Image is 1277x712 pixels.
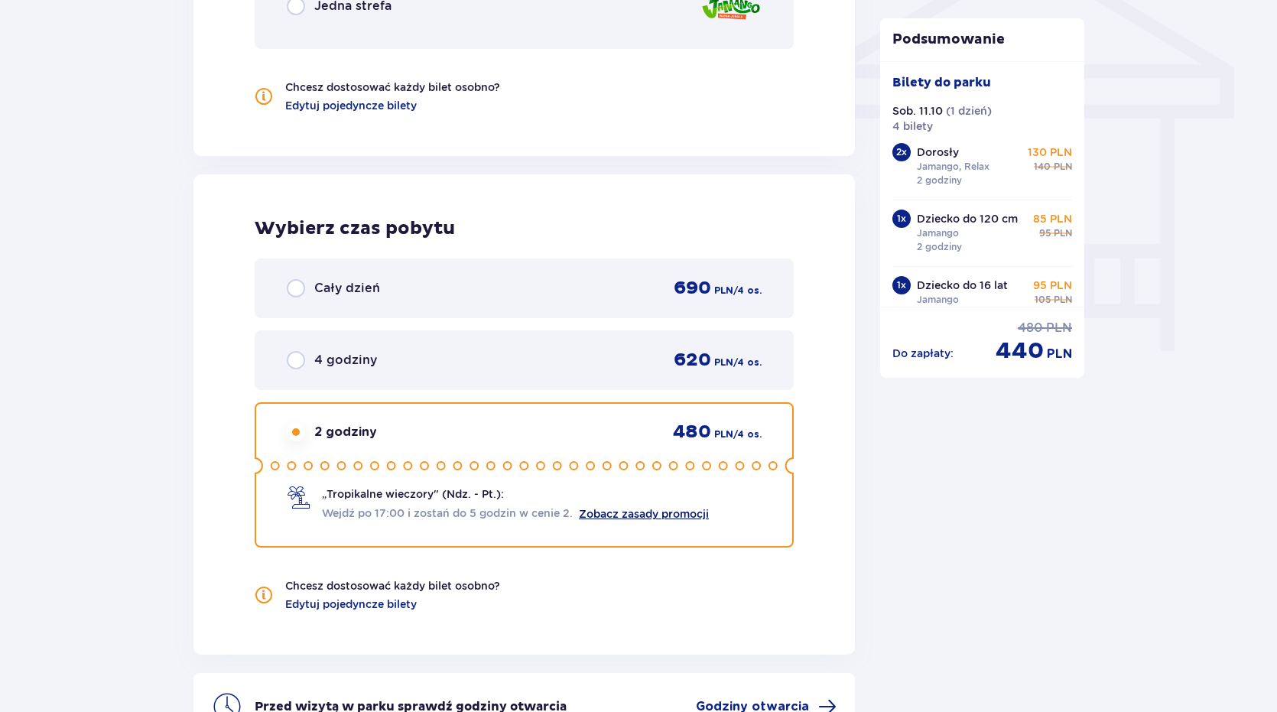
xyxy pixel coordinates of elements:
[322,486,504,502] span: „Tropikalne wieczory" (Ndz. - Pt.):
[946,103,992,119] p: ( 1 dzień )
[673,421,711,444] span: 480
[892,210,911,228] div: 1 x
[892,346,954,361] p: Do zapłaty :
[255,217,794,240] h2: Wybierz czas pobytu
[1054,160,1072,174] span: PLN
[314,352,377,369] span: 4 godziny
[917,160,989,174] p: Jamango, Relax
[714,356,733,369] span: PLN
[1039,226,1051,240] span: 95
[1033,278,1072,293] p: 95 PLN
[996,336,1044,366] span: 440
[733,284,762,297] span: / 4 os.
[714,428,733,441] span: PLN
[285,98,417,113] a: Edytuj pojedyncze bilety
[579,508,709,520] a: Zobacz zasady promocji
[917,293,959,307] p: Jamango
[1028,145,1072,160] p: 130 PLN
[917,226,959,240] p: Jamango
[1034,160,1051,174] span: 140
[714,284,733,297] span: PLN
[880,31,1085,49] p: Podsumowanie
[917,240,962,254] p: 2 godziny
[674,349,711,372] span: 620
[892,119,933,134] p: 4 bilety
[892,143,911,161] div: 2 x
[733,356,762,369] span: / 4 os.
[674,277,711,300] span: 690
[917,278,1008,293] p: Dziecko do 16 lat
[1054,226,1072,240] span: PLN
[733,428,762,441] span: / 4 os.
[892,276,911,294] div: 1 x
[1054,293,1072,307] span: PLN
[285,80,500,95] p: Chcesz dostosować każdy bilet osobno?
[917,211,1018,226] p: Dziecko do 120 cm
[1033,211,1072,226] p: 85 PLN
[892,74,991,91] p: Bilety do parku
[892,103,943,119] p: Sob. 11.10
[1046,320,1072,336] span: PLN
[322,506,573,521] span: Wejdź po 17:00 i zostań do 5 godzin w cenie 2.
[285,578,500,593] p: Chcesz dostosować każdy bilet osobno?
[314,280,380,297] span: Cały dzień
[917,145,959,160] p: Dorosły
[285,597,417,612] a: Edytuj pojedyncze bilety
[1035,293,1051,307] span: 105
[314,424,377,441] span: 2 godziny
[917,174,962,187] p: 2 godziny
[1047,346,1072,363] span: PLN
[1018,320,1043,336] span: 480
